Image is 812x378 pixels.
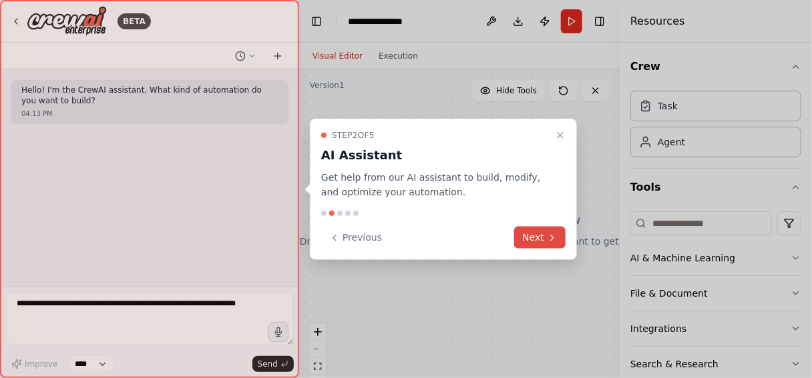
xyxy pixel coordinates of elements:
p: Get help from our AI assistant to build, modify, and optimize your automation. [321,169,550,200]
button: Next [514,227,566,249]
h3: AI Assistant [321,145,550,164]
button: Hide left sidebar [307,12,326,31]
button: Previous [321,227,390,249]
span: Step 2 of 5 [332,129,375,140]
button: Close walkthrough [552,127,568,143]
